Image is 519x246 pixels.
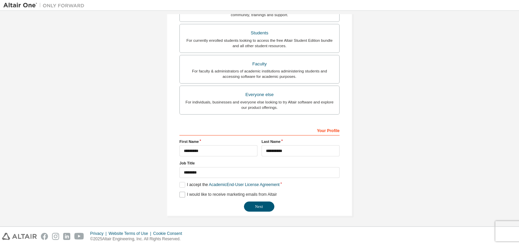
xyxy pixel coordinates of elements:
[262,139,340,144] label: Last Name
[2,233,37,240] img: altair_logo.svg
[179,160,340,166] label: Job Title
[153,231,186,236] div: Cookie Consent
[52,233,59,240] img: instagram.svg
[184,90,335,99] div: Everyone else
[244,202,274,212] button: Next
[184,38,335,49] div: For currently enrolled students looking to access the free Altair Student Edition bundle and all ...
[184,28,335,38] div: Students
[179,125,340,135] div: Your Profile
[179,139,257,144] label: First Name
[184,99,335,110] div: For individuals, businesses and everyone else looking to try Altair software and explore our prod...
[63,233,70,240] img: linkedin.svg
[184,59,335,69] div: Faculty
[108,231,153,236] div: Website Terms of Use
[179,192,277,197] label: I would like to receive marketing emails from Altair
[41,233,48,240] img: facebook.svg
[3,2,88,9] img: Altair One
[90,231,108,236] div: Privacy
[74,233,84,240] img: youtube.svg
[90,236,186,242] p: © 2025 Altair Engineering, Inc. All Rights Reserved.
[179,182,279,188] label: I accept the
[184,68,335,79] div: For faculty & administrators of academic institutions administering students and accessing softwa...
[209,182,279,187] a: Academic End-User License Agreement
